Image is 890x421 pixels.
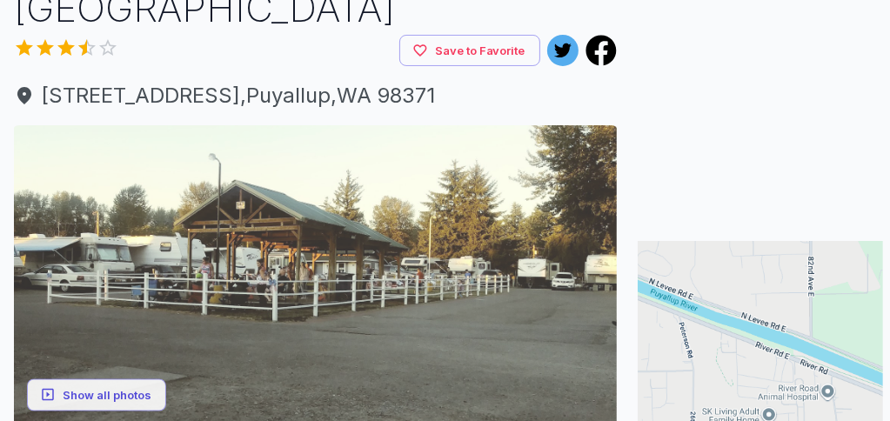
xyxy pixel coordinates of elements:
a: [STREET_ADDRESS],Puyallup,WA 98371 [14,80,617,111]
span: [STREET_ADDRESS] , Puyallup , WA 98371 [14,80,617,111]
button: Show all photos [27,379,166,411]
button: Save to Favorite [399,35,540,67]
